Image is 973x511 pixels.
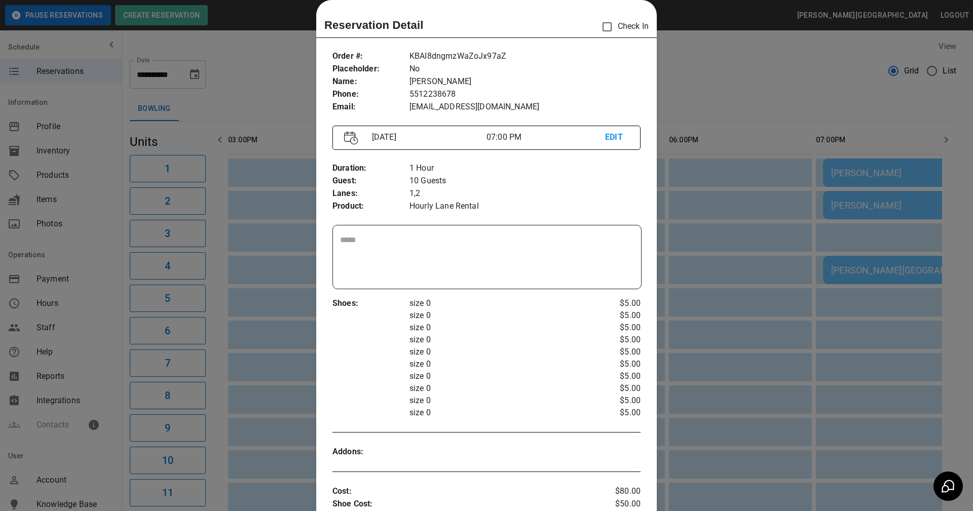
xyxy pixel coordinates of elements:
p: $5.00 [589,322,641,334]
p: KBAI8dngmzWaZoJx97aZ [409,50,641,63]
img: Vector [344,131,358,145]
p: 10 Guests [409,175,641,187]
p: Duration : [332,162,409,175]
p: 5512238678 [409,88,641,101]
p: Phone : [332,88,409,101]
p: Hourly Lane Rental [409,200,641,213]
p: Guest : [332,175,409,187]
p: Order # : [332,50,409,63]
p: size 0 [409,382,589,395]
p: $5.00 [589,382,641,395]
p: Cost : [332,485,589,498]
p: size 0 [409,358,589,370]
p: $5.00 [589,309,641,322]
p: $50.00 [589,498,641,510]
p: 07:00 PM [486,131,605,143]
p: EDIT [605,131,629,144]
p: Check In [596,16,649,37]
p: $5.00 [589,407,641,419]
p: size 0 [409,370,589,382]
p: Product : [332,200,409,213]
p: Reservation Detail [324,17,424,33]
p: 1,2 [409,187,641,200]
p: $80.00 [589,485,641,498]
p: $5.00 [589,297,641,309]
p: No [409,63,641,75]
p: $5.00 [589,358,641,370]
p: Email : [332,101,409,113]
p: Name : [332,75,409,88]
p: 1 Hour [409,162,641,175]
p: size 0 [409,309,589,322]
p: size 0 [409,297,589,309]
p: size 0 [409,334,589,346]
p: size 0 [409,346,589,358]
p: size 0 [409,322,589,334]
p: [DATE] [368,131,486,143]
p: [EMAIL_ADDRESS][DOMAIN_NAME] [409,101,641,113]
p: $5.00 [589,346,641,358]
p: Lanes : [332,187,409,200]
p: Shoe Cost : [332,498,589,510]
p: $5.00 [589,334,641,346]
p: [PERSON_NAME] [409,75,641,88]
p: $5.00 [589,370,641,382]
p: Addons : [332,446,409,458]
p: Shoes : [332,297,409,310]
p: size 0 [409,395,589,407]
p: $5.00 [589,395,641,407]
p: size 0 [409,407,589,419]
p: Placeholder : [332,63,409,75]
